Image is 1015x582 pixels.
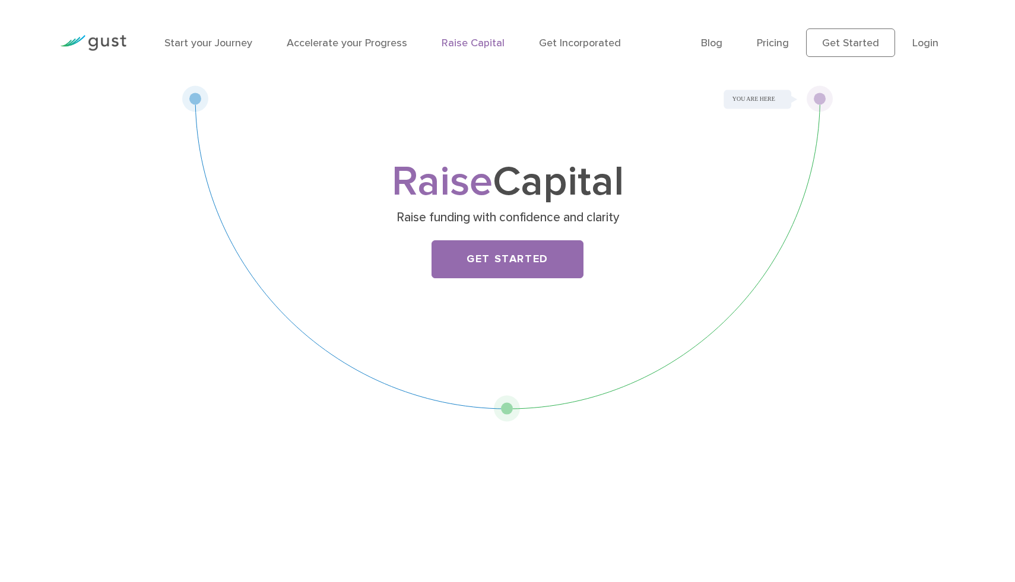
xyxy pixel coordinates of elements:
img: Gust Logo [60,35,126,51]
a: Start your Journey [164,37,252,49]
a: Accelerate your Progress [287,37,407,49]
a: Get Started [432,240,583,278]
p: Raise funding with confidence and clarity [278,209,738,226]
a: Blog [701,37,722,49]
a: Pricing [757,37,789,49]
a: Get Started [806,28,895,57]
span: Raise [392,157,493,206]
a: Raise Capital [442,37,505,49]
a: Get Incorporated [539,37,621,49]
a: Login [912,37,938,49]
h1: Capital [273,163,742,201]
